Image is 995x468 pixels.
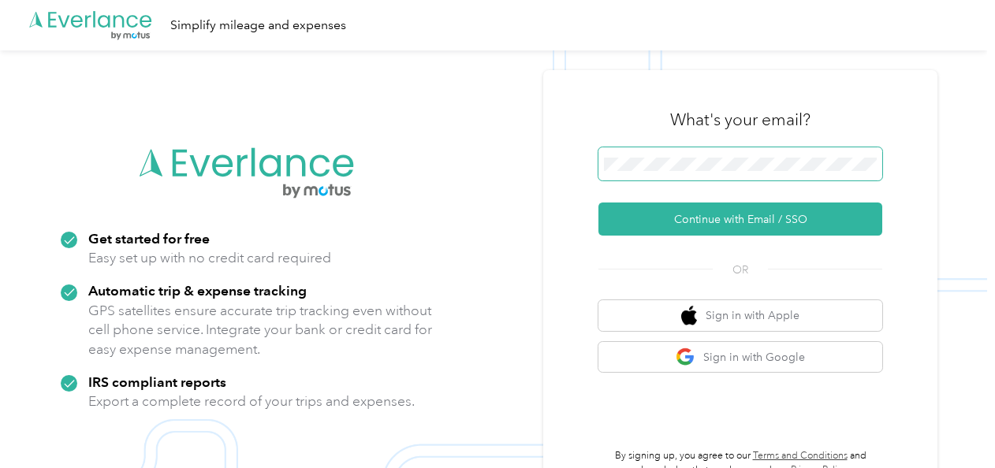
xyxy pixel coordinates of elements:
[713,262,768,278] span: OR
[598,342,882,373] button: google logoSign in with Google
[88,301,433,359] p: GPS satellites ensure accurate trip tracking even without cell phone service. Integrate your bank...
[681,306,697,325] img: apple logo
[88,230,210,247] strong: Get started for free
[676,347,695,367] img: google logo
[753,450,848,462] a: Terms and Conditions
[598,300,882,331] button: apple logoSign in with Apple
[598,202,882,236] button: Continue with Email / SSO
[88,248,331,268] p: Easy set up with no credit card required
[88,282,307,299] strong: Automatic trip & expense tracking
[88,373,226,390] strong: IRS compliant reports
[170,16,346,35] div: Simplify mileage and expenses
[88,392,415,411] p: Export a complete record of your trips and expenses.
[670,109,811,131] h3: What's your email?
